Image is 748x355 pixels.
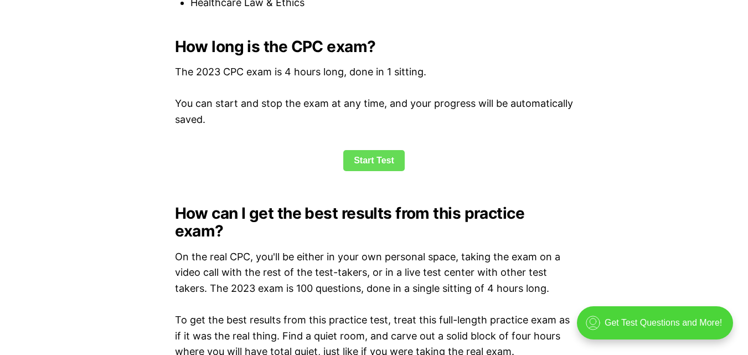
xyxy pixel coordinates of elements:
p: The 2023 CPC exam is 4 hours long, done in 1 sitting. [175,64,574,80]
h2: How can I get the best results from this practice exam? [175,204,574,240]
p: You can start and stop the exam at any time, and your progress will be automatically saved. [175,96,574,128]
p: On the real CPC, you'll be either in your own personal space, taking the exam on a video call wit... [175,249,574,297]
h2: How long is the CPC exam? [175,38,574,55]
a: Start Test [343,150,405,171]
iframe: portal-trigger [568,301,748,355]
